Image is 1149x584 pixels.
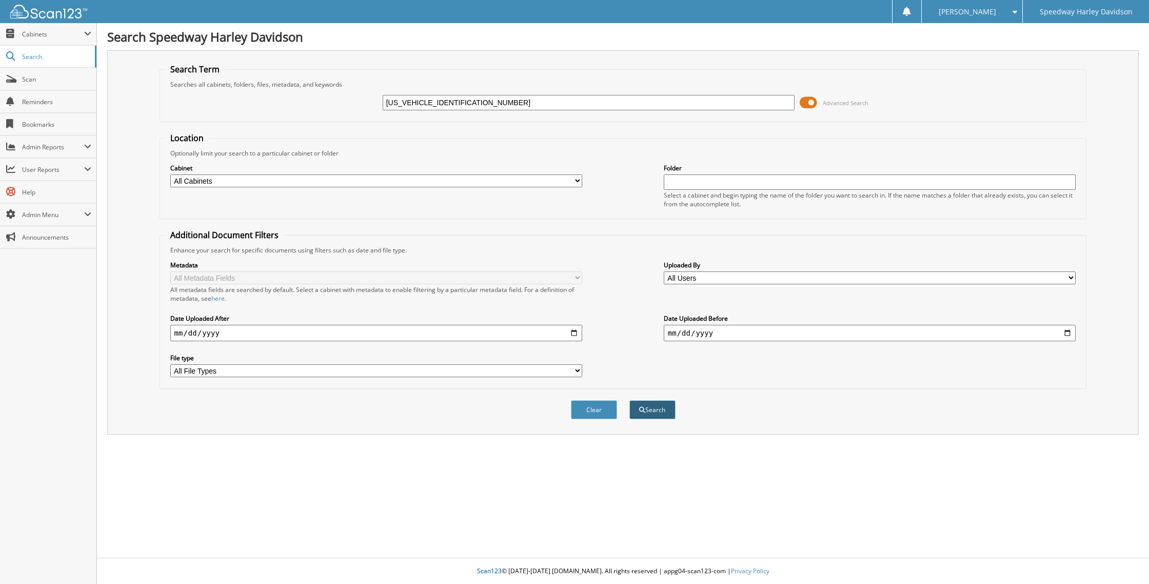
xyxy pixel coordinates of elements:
[477,567,502,575] span: Scan123
[1040,9,1133,15] span: Speedway Harley Davidson
[211,294,225,303] a: here
[731,567,769,575] a: Privacy Policy
[22,120,91,129] span: Bookmarks
[629,400,676,419] button: Search
[170,285,583,303] div: All metadata fields are searched by default. Select a cabinet with metadata to enable filtering b...
[22,188,91,197] span: Help
[664,325,1076,341] input: end
[664,164,1076,172] label: Folder
[165,80,1081,89] div: Searches all cabinets, folders, files, metadata, and keywords
[571,400,617,419] button: Clear
[939,9,996,15] span: [PERSON_NAME]
[22,30,84,38] span: Cabinets
[22,233,91,242] span: Announcements
[170,325,583,341] input: start
[664,191,1076,208] div: Select a cabinet and begin typing the name of the folder you want to search in. If the name match...
[823,99,868,107] span: Advanced Search
[170,314,583,323] label: Date Uploaded After
[170,261,583,269] label: Metadata
[22,165,84,174] span: User Reports
[170,354,583,362] label: File type
[22,143,84,151] span: Admin Reports
[165,64,225,75] legend: Search Term
[22,52,90,61] span: Search
[97,559,1149,584] div: © [DATE]-[DATE] [DOMAIN_NAME]. All rights reserved | appg04-scan123-com |
[22,210,84,219] span: Admin Menu
[22,98,91,106] span: Reminders
[664,261,1076,269] label: Uploaded By
[10,5,87,18] img: scan123-logo-white.svg
[1098,535,1149,584] iframe: Chat Widget
[165,246,1081,255] div: Enhance your search for specific documents using filters such as date and file type.
[107,28,1139,45] h1: Search Speedway Harley Davidson
[165,229,284,241] legend: Additional Document Filters
[22,75,91,84] span: Scan
[165,149,1081,158] div: Optionally limit your search to a particular cabinet or folder
[664,314,1076,323] label: Date Uploaded Before
[165,132,209,144] legend: Location
[170,164,583,172] label: Cabinet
